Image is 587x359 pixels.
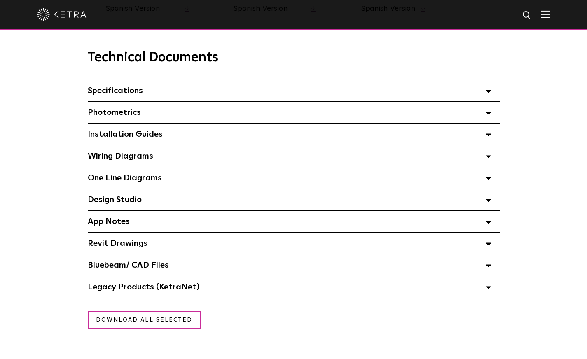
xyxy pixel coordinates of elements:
[37,8,87,21] img: ketra-logo-2019-white
[88,174,162,182] span: One Line Diagrams
[88,283,199,291] span: Legacy Products (KetraNet)
[88,152,153,160] span: Wiring Diagrams
[88,261,169,269] span: Bluebeam/ CAD Files
[88,196,142,204] span: Design Studio
[88,86,143,95] span: Specifications
[88,239,147,247] span: Revit Drawings
[541,10,550,18] img: Hamburger%20Nav.svg
[88,50,500,65] h3: Technical Documents
[522,10,532,21] img: search icon
[88,217,130,226] span: App Notes
[88,311,201,329] a: Download all selected
[88,108,141,117] span: Photometrics
[88,130,163,138] span: Installation Guides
